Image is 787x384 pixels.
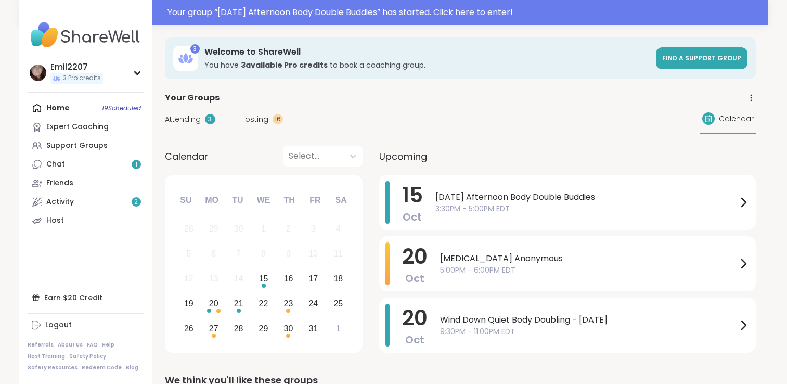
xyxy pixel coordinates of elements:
[204,60,650,70] h3: You have to book a coaching group.
[403,210,422,224] span: Oct
[209,297,218,311] div: 20
[302,268,325,290] div: Choose Friday, October 17th, 2025
[202,243,225,265] div: Not available Monday, October 6th, 2025
[333,247,343,261] div: 11
[178,268,200,290] div: Not available Sunday, October 12th, 2025
[308,272,318,286] div: 17
[308,322,318,336] div: 31
[284,322,293,336] div: 30
[440,265,737,276] span: 5:00PM - 6:00PM EDT
[134,198,138,207] span: 2
[259,322,268,336] div: 29
[82,364,122,372] a: Redeem Code
[286,247,291,261] div: 9
[435,203,737,214] span: 3:30PM - 5:00PM EDT
[178,243,200,265] div: Not available Sunday, October 5th, 2025
[28,288,144,307] div: Earn $20 Credit
[273,114,283,124] div: 16
[277,268,300,290] div: Choose Thursday, October 16th, 2025
[184,297,193,311] div: 19
[184,222,193,236] div: 28
[719,113,754,124] span: Calendar
[302,317,325,340] div: Choose Friday, October 31st, 2025
[286,222,291,236] div: 2
[329,189,352,212] div: Sa
[30,65,46,81] img: Emil2207
[327,317,350,340] div: Choose Saturday, November 1st, 2025
[28,341,54,349] a: Referrals
[202,292,225,315] div: Choose Monday, October 20th, 2025
[278,189,301,212] div: Th
[28,316,144,335] a: Logout
[165,149,208,163] span: Calendar
[277,317,300,340] div: Choose Thursday, October 30th, 2025
[234,297,243,311] div: 21
[69,353,106,360] a: Safety Policy
[202,317,225,340] div: Choose Monday, October 27th, 2025
[327,243,350,265] div: Not available Saturday, October 11th, 2025
[402,242,428,271] span: 20
[236,247,241,261] div: 7
[333,297,343,311] div: 25
[311,222,316,236] div: 3
[234,222,243,236] div: 30
[252,218,275,240] div: Not available Wednesday, October 1st, 2025
[46,140,108,151] div: Support Groups
[28,211,144,230] a: Host
[28,155,144,174] a: Chat1
[277,292,300,315] div: Choose Thursday, October 23rd, 2025
[46,215,64,226] div: Host
[656,47,747,69] a: Find a support group
[205,114,215,124] div: 3
[174,189,197,212] div: Su
[209,272,218,286] div: 13
[28,17,144,53] img: ShareWell Nav Logo
[184,322,193,336] div: 26
[252,189,275,212] div: We
[440,252,737,265] span: [MEDICAL_DATA] Anonymous
[327,268,350,290] div: Choose Saturday, October 18th, 2025
[28,174,144,193] a: Friends
[336,322,341,336] div: 1
[184,272,193,286] div: 12
[202,268,225,290] div: Not available Monday, October 13th, 2025
[277,243,300,265] div: Not available Thursday, October 9th, 2025
[284,297,293,311] div: 23
[211,247,216,261] div: 6
[302,243,325,265] div: Not available Friday, October 10th, 2025
[252,317,275,340] div: Choose Wednesday, October 29th, 2025
[261,222,266,236] div: 1
[252,292,275,315] div: Choose Wednesday, October 22nd, 2025
[28,118,144,136] a: Expert Coaching
[178,218,200,240] div: Not available Sunday, September 28th, 2025
[252,243,275,265] div: Not available Wednesday, October 8th, 2025
[440,326,737,337] span: 9:30PM - 11:00PM EDT
[178,292,200,315] div: Choose Sunday, October 19th, 2025
[402,303,428,332] span: 20
[63,74,101,83] span: 3 Pro credits
[204,46,650,58] h3: Welcome to ShareWell
[252,268,275,290] div: Choose Wednesday, October 15th, 2025
[240,114,268,125] span: Hosting
[28,364,78,372] a: Safety Resources
[126,364,138,372] a: Blog
[259,297,268,311] div: 22
[234,322,243,336] div: 28
[167,6,762,19] div: Your group “ [DATE] Afternoon Body Double Buddies ” has started. Click here to enter!
[209,222,218,236] div: 29
[405,271,424,286] span: Oct
[284,272,293,286] div: 16
[28,136,144,155] a: Support Groups
[302,292,325,315] div: Choose Friday, October 24th, 2025
[327,218,350,240] div: Not available Saturday, October 4th, 2025
[226,189,249,212] div: Tu
[45,320,72,330] div: Logout
[58,341,83,349] a: About Us
[302,218,325,240] div: Not available Friday, October 3rd, 2025
[435,191,737,203] span: [DATE] Afternoon Body Double Buddies
[176,216,351,341] div: month 2025-10
[227,243,250,265] div: Not available Tuesday, October 7th, 2025
[46,122,109,132] div: Expert Coaching
[234,272,243,286] div: 14
[227,218,250,240] div: Not available Tuesday, September 30th, 2025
